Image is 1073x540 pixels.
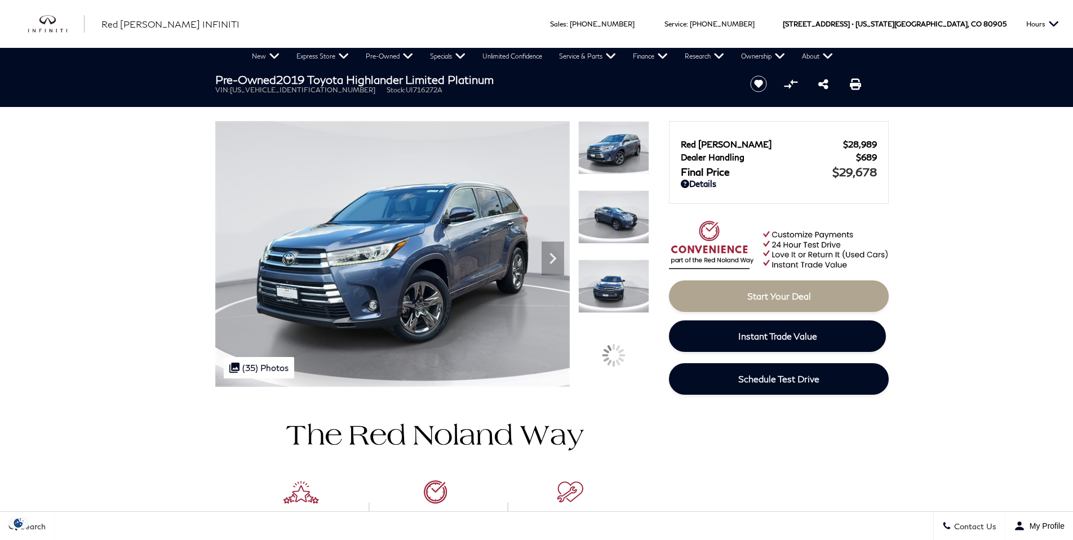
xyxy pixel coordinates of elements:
[681,139,877,149] a: Red [PERSON_NAME] $28,989
[733,48,793,65] a: Ownership
[6,517,32,529] section: Click to Open Cookie Consent Modal
[783,20,1007,28] a: [STREET_ADDRESS] • [US_STATE][GEOGRAPHIC_DATA], CO 80905
[843,139,877,149] span: $28,989
[686,20,688,28] span: :
[542,242,564,275] div: Next
[664,20,686,28] span: Service
[17,521,46,531] span: Search
[6,517,32,529] img: Opt-Out Icon
[566,20,568,28] span: :
[578,260,649,313] img: Used 2019 Shoreline Blue Pearl Toyota Limited Platinum image 3
[28,15,85,33] a: infiniti
[681,139,843,149] span: Red [PERSON_NAME]
[578,121,649,175] img: Used 2019 Shoreline Blue Pearl Toyota Limited Platinum image 1
[224,357,294,378] div: (35) Photos
[215,121,570,387] img: Used 2019 Shoreline Blue Pearl Toyota Limited Platinum image 1
[738,331,817,341] span: Instant Trade Value
[669,320,886,352] a: Instant Trade Value
[387,86,406,94] span: Stock:
[624,48,676,65] a: Finance
[1025,521,1065,530] span: My Profile
[243,48,288,65] a: New
[690,20,755,28] a: [PHONE_NUMBER]
[746,75,771,93] button: Save vehicle
[101,19,240,29] span: Red [PERSON_NAME] INFINITI
[474,48,551,65] a: Unlimited Confidence
[215,73,276,86] strong: Pre-Owned
[856,152,877,162] span: $689
[669,363,889,395] a: Schedule Test Drive
[951,521,996,531] span: Contact Us
[676,48,733,65] a: Research
[850,77,861,91] a: Print this Pre-Owned 2019 Toyota Highlander Limited Platinum
[832,165,877,178] span: $29,678
[578,190,649,244] img: Used 2019 Shoreline Blue Pearl Toyota Limited Platinum image 2
[669,280,889,312] a: Start Your Deal
[28,15,85,33] img: INFINITI
[406,86,442,94] span: UI716272A
[215,86,230,94] span: VIN:
[215,73,731,86] h1: 2019 Toyota Highlander Limited Platinum
[570,20,635,28] a: [PHONE_NUMBER]
[818,77,828,91] a: Share this Pre-Owned 2019 Toyota Highlander Limited Platinum
[681,166,832,178] span: Final Price
[422,48,474,65] a: Specials
[747,291,811,301] span: Start Your Deal
[357,48,422,65] a: Pre-Owned
[551,48,624,65] a: Service & Parts
[243,48,841,65] nav: Main Navigation
[782,75,799,92] button: Compare vehicle
[738,373,819,384] span: Schedule Test Drive
[288,48,357,65] a: Express Store
[230,86,375,94] span: [US_VEHICLE_IDENTIFICATION_NUMBER]
[681,152,877,162] a: Dealer Handling $689
[681,152,856,162] span: Dealer Handling
[1005,512,1073,540] button: Open user profile menu
[681,178,877,189] a: Details
[681,165,877,178] a: Final Price $29,678
[550,20,566,28] span: Sales
[793,48,841,65] a: About
[101,17,240,31] a: Red [PERSON_NAME] INFINITI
